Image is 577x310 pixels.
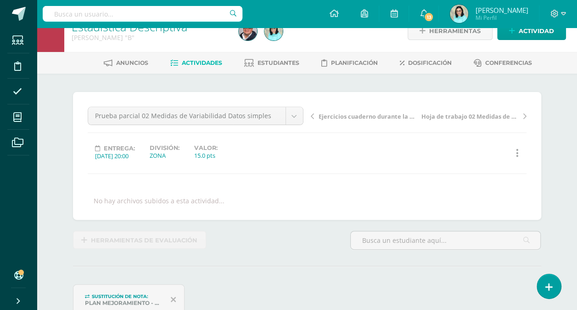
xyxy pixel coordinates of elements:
[429,23,481,40] span: Herramientas
[351,231,541,249] input: Busca un estudiante aquí...
[92,293,148,299] span: Sustitución de nota:
[475,14,528,22] span: Mi Perfil
[264,22,283,40] img: 9b40464cb3c339ba35e574c8db1485a8.png
[485,59,532,66] span: Conferencias
[497,22,566,40] a: Actividad
[43,6,242,22] input: Busca un usuario...
[519,23,554,40] span: Actividad
[104,56,148,70] a: Anuncios
[400,56,452,70] a: Dosificación
[408,59,452,66] span: Dosificación
[72,33,228,42] div: Quinto Bachillerato 'B'
[95,152,135,160] div: [DATE] 20:00
[150,144,179,151] label: División:
[421,112,519,121] span: Hoja de trabajo 02 Medidas de Variabilidad Datos simples
[170,56,222,70] a: Actividades
[424,12,434,22] span: 13
[319,112,416,121] span: Ejercicios cuaderno durante la unidad
[311,111,419,121] a: Ejercicios cuaderno durante la unidad
[88,107,303,125] a: Prueba parcial 02 Medidas de Variabilidad Datos simples
[116,59,148,66] span: Anuncios
[450,5,468,23] img: 9b40464cb3c339ba35e574c8db1485a8.png
[321,56,378,70] a: Planificación
[104,145,135,152] span: Entrega:
[95,107,279,125] span: Prueba parcial 02 Medidas de Variabilidad Datos simples
[239,22,257,40] img: fe380b2d4991993556c9ea662cc53567.png
[474,56,532,70] a: Conferencias
[258,59,299,66] span: Estudiantes
[419,111,527,121] a: Hoja de trabajo 02 Medidas de Variabilidad Datos simples
[94,196,224,205] div: No hay archivos subidos a esta actividad...
[194,144,218,151] label: Valor:
[91,232,197,249] span: Herramientas de evaluación
[150,151,179,160] div: ZONA
[475,6,528,15] span: [PERSON_NAME]
[244,56,299,70] a: Estudiantes
[408,22,493,40] a: Herramientas
[85,299,163,306] div: Plan Mejoramiento - Mayor
[182,59,222,66] span: Actividades
[331,59,378,66] span: Planificación
[194,151,218,160] div: 15.0 pts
